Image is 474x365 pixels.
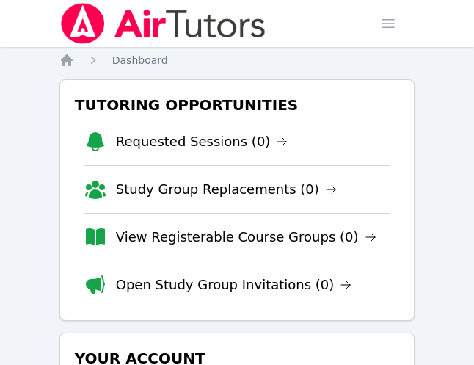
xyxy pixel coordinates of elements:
nav: Breadcrumb [59,53,415,68]
a: Open Study Group Invitations (0) [116,275,352,295]
span: Dashboard [112,54,168,66]
a: View Registerable Course Groups (0) [116,227,376,247]
a: Dashboard [112,53,168,68]
a: Requested Sessions (0) [116,131,288,152]
img: Air Tutors [59,3,267,44]
a: Study Group Replacements (0) [116,179,337,200]
h3: Tutoring Opportunities [72,92,403,118]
